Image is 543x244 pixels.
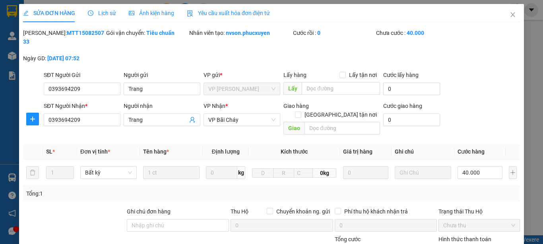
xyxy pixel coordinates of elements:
[293,29,374,37] div: Cước rồi :
[395,166,451,179] input: Ghi Chú
[281,148,308,155] span: Kích thước
[80,148,110,155] span: Đơn vị tính
[273,207,333,216] span: Chuyển khoản ng. gửi
[438,236,491,242] label: Hình thức thanh toán
[301,110,380,119] span: [GEOGRAPHIC_DATA] tận nơi
[252,168,273,178] input: D
[226,30,270,36] b: nvson.phucxuyen
[88,10,93,16] span: clock-circle
[231,208,248,215] span: Thu Hộ
[283,72,306,78] span: Lấy hàng
[302,82,380,95] input: Dọc đường
[187,10,193,17] img: icon
[510,12,516,18] span: close
[208,83,275,95] span: VP Dương Đình Nghệ
[383,83,440,95] input: Cước lấy hàng
[23,29,105,46] div: [PERSON_NAME]:
[383,113,440,126] input: Cước giao hàng
[26,166,39,179] button: delete
[189,117,196,123] span: user-add
[212,148,240,155] span: Định lượng
[392,144,454,159] th: Ghi chú
[26,113,39,125] button: plus
[283,82,302,95] span: Lấy
[304,122,380,134] input: Dọc đường
[376,29,458,37] div: Chưa cước :
[129,10,174,16] span: Ảnh kiện hàng
[129,10,134,16] span: picture
[44,71,120,79] div: SĐT Người Gửi
[313,168,336,178] span: 0kg
[4,30,80,44] strong: 024 3236 3236 -
[17,37,80,51] strong: 0888 827 827 - 0848 827 827
[341,207,411,216] span: Phí thu hộ khách nhận trả
[8,4,75,21] strong: Công ty TNHH Phúc Xuyên
[26,189,210,198] div: Tổng: 1
[204,71,280,79] div: VP gửi
[23,10,75,16] span: SỬA ĐƠN HÀNG
[383,103,422,109] label: Cước giao hàng
[383,72,419,78] label: Cước lấy hàng
[88,10,116,16] span: Lịch sử
[23,10,29,16] span: edit
[343,166,388,179] input: 0
[509,166,517,179] button: plus
[4,23,80,51] span: Gửi hàng [GEOGRAPHIC_DATA]: Hotline:
[106,29,188,37] div: Gói vận chuyển:
[7,53,76,74] span: Gửi hàng Hạ Long: Hotline:
[438,207,520,216] div: Trạng thái Thu Hộ
[335,236,361,242] span: Tổng cước
[127,208,171,215] label: Ghi chú đơn hàng
[343,148,372,155] span: Giá trị hàng
[283,103,309,109] span: Giao hàng
[317,30,320,36] b: 0
[27,116,39,122] span: plus
[146,30,175,36] b: Tiêu chuẩn
[85,167,132,179] span: Bất kỳ
[143,148,169,155] span: Tên hàng
[294,168,313,178] input: C
[44,102,120,110] div: SĐT Người Nhận
[204,103,225,109] span: VP Nhận
[127,219,229,232] input: Ghi chú đơn hàng
[124,102,200,110] div: Người nhận
[47,55,80,61] b: [DATE] 07:52
[443,219,515,231] span: Chưa thu
[502,4,524,26] button: Close
[283,122,304,134] span: Giao
[208,114,275,126] span: VP Bãi Cháy
[189,29,291,37] div: Nhân viên tạo:
[273,168,295,178] input: R
[124,71,200,79] div: Người gửi
[407,30,424,36] b: 40.000
[237,166,245,179] span: kg
[187,10,270,16] span: Yêu cầu xuất hóa đơn điện tử
[23,54,105,63] div: Ngày GD:
[458,148,485,155] span: Cước hàng
[46,148,52,155] span: SL
[346,71,380,79] span: Lấy tận nơi
[143,166,200,179] input: VD: Bàn, Ghế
